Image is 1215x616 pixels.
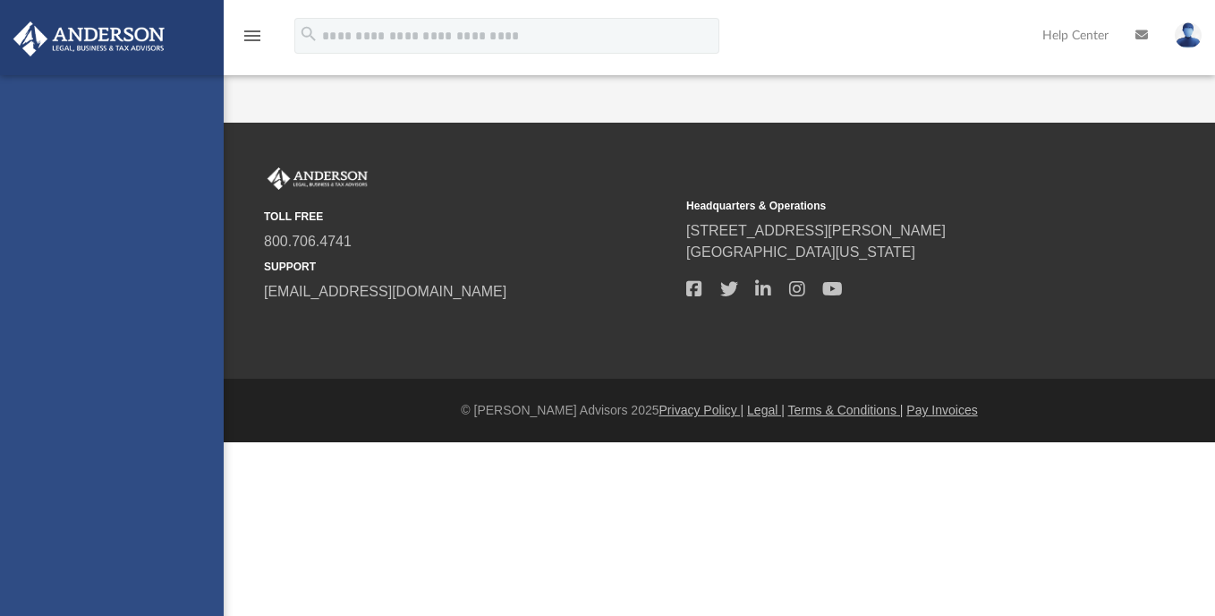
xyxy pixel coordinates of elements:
img: User Pic [1175,22,1202,48]
a: menu [242,34,263,47]
a: Terms & Conditions | [788,403,904,417]
a: 800.706.4741 [264,234,352,249]
a: [EMAIL_ADDRESS][DOMAIN_NAME] [264,284,506,299]
a: [STREET_ADDRESS][PERSON_NAME] [686,223,946,238]
div: © [PERSON_NAME] Advisors 2025 [224,401,1215,420]
a: Pay Invoices [906,403,977,417]
a: Legal | [747,403,785,417]
i: search [299,24,319,44]
img: Anderson Advisors Platinum Portal [8,21,170,56]
i: menu [242,25,263,47]
small: SUPPORT [264,259,674,275]
a: [GEOGRAPHIC_DATA][US_STATE] [686,244,915,260]
a: Privacy Policy | [659,403,744,417]
img: Anderson Advisors Platinum Portal [264,167,371,191]
small: Headquarters & Operations [686,198,1096,214]
small: TOLL FREE [264,209,674,225]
